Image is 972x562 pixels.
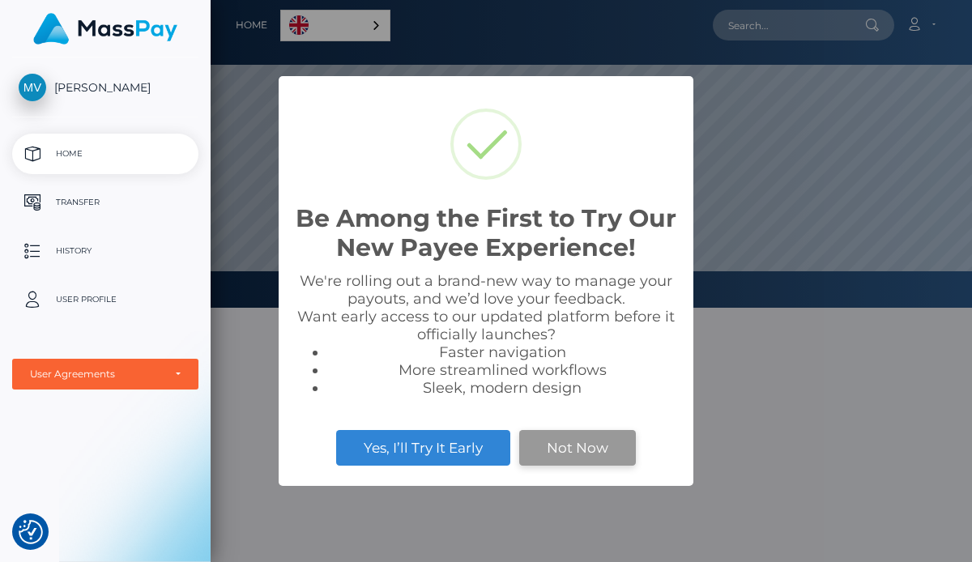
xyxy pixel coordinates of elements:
li: More streamlined workflows [327,361,677,379]
li: Faster navigation [327,343,677,361]
button: Yes, I’ll Try It Early [336,430,510,466]
img: MassPay [33,13,177,45]
p: User Profile [19,287,192,312]
img: Revisit consent button [19,520,43,544]
button: Consent Preferences [19,520,43,544]
div: We're rolling out a brand-new way to manage your payouts, and we’d love your feedback. Want early... [295,272,677,397]
h2: Be Among the First to Try Our New Payee Experience! [295,204,677,262]
button: Not Now [519,430,636,466]
li: Sleek, modern design [327,379,677,397]
p: History [19,239,192,263]
div: User Agreements [30,368,163,381]
p: Home [19,142,192,166]
button: User Agreements [12,359,198,390]
p: Transfer [19,190,192,215]
span: [PERSON_NAME] [12,80,198,95]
